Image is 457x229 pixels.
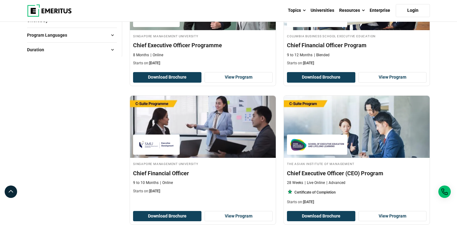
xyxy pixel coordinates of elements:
[160,180,173,185] p: Online
[287,161,427,166] h4: The Asian Institute of Management
[149,189,160,193] span: [DATE]
[133,72,201,83] button: Download Brochure
[287,53,312,58] p: 9 to 12 Months
[290,138,344,152] img: The Asian Institute of Management
[358,211,427,222] a: View Program
[303,61,314,65] span: [DATE]
[133,189,273,194] p: Starts on:
[130,96,276,158] img: Chief Financial Officer | Online Leadership Course
[396,4,430,17] a: Login
[287,61,427,66] p: Starts on:
[133,211,201,222] button: Download Brochure
[205,72,273,83] a: View Program
[287,199,427,205] p: Starts on:
[27,30,117,40] button: Program Languages
[314,53,330,58] p: Blended
[27,45,117,54] button: Duration
[149,61,160,65] span: [DATE]
[133,180,159,185] p: 9 to 10 Months
[287,72,355,83] button: Download Brochure
[133,41,273,49] h4: Chief Executive Officer Programme
[305,180,325,185] p: Live Online
[136,138,177,152] img: Singapore Management University
[133,61,273,66] p: Starts on:
[287,180,303,185] p: 28 Weeks
[205,211,273,222] a: View Program
[303,200,314,204] span: [DATE]
[27,46,49,53] span: Duration
[294,190,336,195] p: Certificate of Completion
[150,53,163,58] p: Online
[326,180,345,185] p: Advanced
[130,96,276,197] a: Leadership Course by Singapore Management University - September 29, 2025 Singapore Management Un...
[133,33,273,39] h4: Singapore Management University
[284,96,430,208] a: Leadership Course by The Asian Institute of Management - September 29, 2025 The Asian Institute o...
[287,211,355,222] button: Download Brochure
[133,169,273,177] h4: Chief Financial Officer
[133,161,273,166] h4: Singapore Management University
[358,72,427,83] a: View Program
[27,32,72,39] span: Program Languages
[287,169,427,177] h4: Chief Executive Officer (CEO) Program
[133,53,149,58] p: 8 Months
[287,41,427,49] h4: Chief Financial Officer Program
[284,96,430,158] img: Chief Executive Officer (CEO) Program | Online Leadership Course
[287,33,427,39] h4: Columbia Business School Executive Education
